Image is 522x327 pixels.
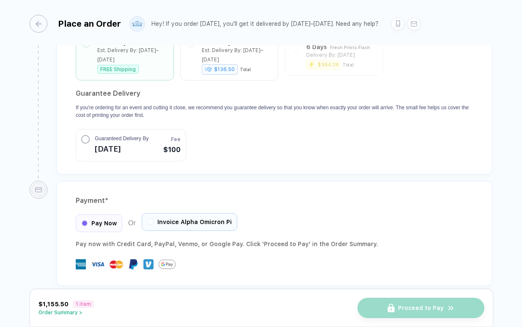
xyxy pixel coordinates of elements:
span: $1,155.50 [38,301,69,308]
span: [DATE] [95,142,148,156]
span: Invoice Alpha Omicron Pi [157,219,232,225]
button: Guaranteed Delivery By[DATE]Fee$100 [76,129,186,161]
span: Guaranteed Delivery By [95,135,148,142]
img: Venmo [143,259,154,269]
div: Total [240,67,251,72]
button: Order Summary > [38,310,94,316]
span: Fee [171,136,181,143]
div: Pay now with Credit Card, PayPal , Venmo , or Google Pay. Click 'Proceed to Pay' in the Order Sum... [76,239,473,249]
div: Or [76,214,237,232]
div: Est. Delivery By: [DATE]–[DATE] [202,46,272,64]
div: Est. Delivery By: [DATE]–[DATE] [97,46,167,64]
div: FREE Shipping [97,65,139,74]
img: express [76,259,86,269]
img: GPay [159,256,176,273]
span: Pay Now [91,220,117,227]
span: 1 item [73,300,94,308]
div: Place an Order [58,19,121,29]
div: Pay Now [76,214,122,232]
div: Hey! If you order [DATE], you'll get it delivered by [DATE]–[DATE]. Need any help? [151,20,379,28]
div: $136.50 [202,64,238,75]
div: 18–21 days StandardEst. Delivery By: [DATE]–[DATE]FREE Shipping [82,38,167,74]
h2: Guarantee Delivery [76,87,473,100]
div: Invoice Alpha Omicron Pi [142,213,237,231]
div: 17–19 days ExpeditedEst. Delivery By: [DATE]–[DATE]$136.50Total [187,38,272,74]
img: Paypal [128,259,138,269]
div: Payment [76,194,473,208]
img: visa [91,258,104,271]
p: If you're ordering for an event and cutting it close, we recommend you guarantee delivery so that... [76,104,473,119]
img: master-card [110,258,123,271]
span: $100 [163,145,181,155]
img: user profile [130,17,145,31]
